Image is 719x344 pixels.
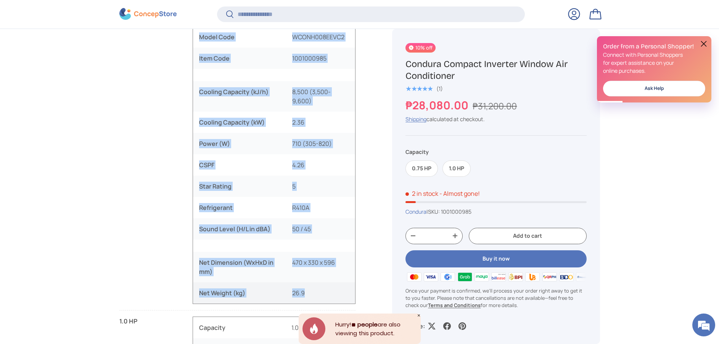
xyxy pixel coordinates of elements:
p: Refrigerant [199,203,280,212]
p: 470 x 330 x 596 [292,258,349,267]
img: visa [423,271,439,283]
div: Close [417,314,421,317]
a: Terms and Conditions [428,302,481,309]
a: Condura [405,208,426,215]
img: gcash [439,271,456,283]
p: Cooling Capacity (kW) [199,118,280,127]
a: Ask Help [603,81,705,96]
p: Net Dimension (WxHxD in mm) [199,258,280,276]
div: Chat with us now [40,43,128,53]
p: 1.0 HP [291,323,343,332]
img: grabpay [456,271,473,283]
span: ★★★★★ [405,85,433,93]
p: 8,500 (3,500-9,600) [292,87,349,106]
span: SKU: [428,208,440,215]
p: 50 / 45 [292,224,349,234]
p: Capacity [199,323,279,332]
img: maya [473,271,490,283]
img: ConcepStore [119,8,177,20]
textarea: Type your message and hit 'Enter' [4,208,145,235]
span: 2 in stock [405,189,438,198]
div: Minimize live chat window [125,4,143,22]
p: Once your payment is confirmed, we'll process your order right away to get it to you faster. Plea... [405,287,586,309]
strong: ₱28,080.00 [405,98,470,113]
p: CSPF [199,160,280,170]
div: calculated at checkout. [405,115,586,123]
p: 2.36 [292,118,349,127]
p: Cooling Capacity (kJ/h) [199,87,280,96]
p: 26.9 [292,288,349,298]
button: Buy it now [405,250,586,267]
legend: Capacity [405,148,429,156]
p: 1001000985 [292,54,349,63]
span: | [426,208,471,215]
h2: Order from a Personal Shopper! [603,42,705,51]
img: ubp [524,271,541,283]
p: 4.26 [292,160,349,170]
h1: Condura Compact Inverter Window Air Conditioner [405,58,586,82]
p: Item Code [199,54,280,63]
s: ₱31,200.00 [473,100,517,112]
img: billease [490,271,507,283]
img: metrobank [575,271,592,283]
p: 710 (305-820) [292,139,349,148]
p: Connect with Personal Shoppers for expert assistance on your online purchases. [603,51,705,75]
div: 5.0 out of 5.0 stars [405,85,433,92]
p: - Almost gone! [439,189,480,198]
p: WCONH008EEVC2 [292,32,349,42]
img: bpi [507,271,524,283]
p: 5 [292,182,349,191]
a: 5.0 out of 5.0 stars (1) [405,84,443,92]
span: We're online! [44,96,105,173]
span: 1001000985 [441,208,471,215]
div: (1) [436,86,443,92]
p: Model Code [199,32,280,42]
img: qrph [541,271,558,283]
img: bdo [558,271,575,283]
p: Star Rating [199,182,280,191]
a: Shipping [405,116,426,123]
p: R410A [292,203,349,212]
img: master [405,271,422,283]
span: 10% off [405,43,435,53]
p: Power (W) [199,139,280,148]
p: Net Weight (kg) [199,288,280,298]
p: Sound Level (H/L in dBA) [199,224,280,234]
button: Add to cart [469,228,586,244]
